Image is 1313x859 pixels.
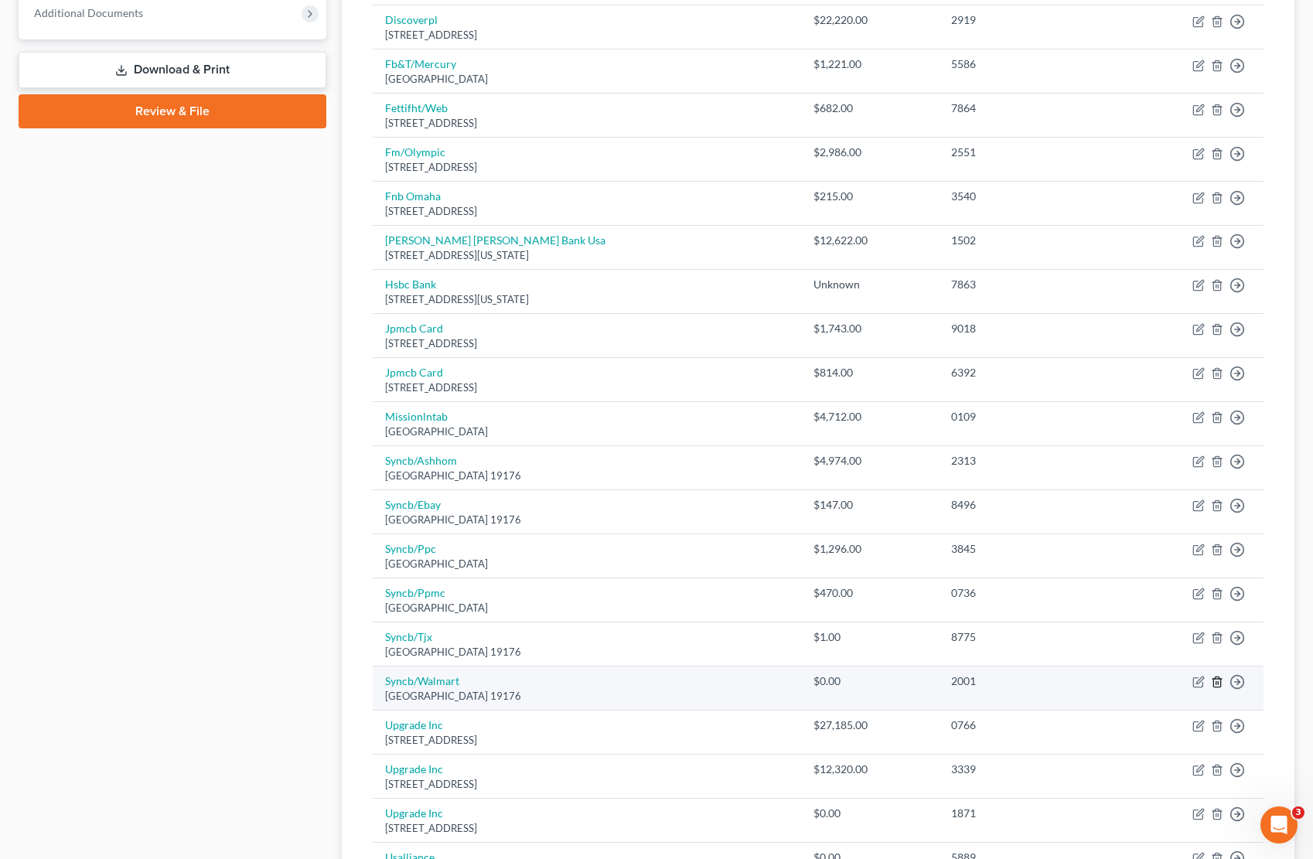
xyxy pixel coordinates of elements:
a: Syncb/Ppc [385,542,436,555]
div: [GEOGRAPHIC_DATA] 19176 [385,645,789,660]
div: $470.00 [813,585,926,601]
a: Fm/Olympic [385,145,445,159]
iframe: Intercom live chat [1260,806,1298,844]
div: 8496 [951,497,1105,513]
div: 2919 [951,12,1105,28]
div: $1,221.00 [813,56,926,72]
div: $12,622.00 [813,233,926,248]
div: [STREET_ADDRESS] [385,821,789,836]
div: $0.00 [813,806,926,821]
a: Discoverpl [385,13,438,26]
div: [STREET_ADDRESS] [385,336,789,351]
span: 3 [1292,806,1304,819]
a: Syncb/Ashhom [385,454,457,467]
div: 2551 [951,145,1105,160]
div: [STREET_ADDRESS][US_STATE] [385,248,789,263]
div: [GEOGRAPHIC_DATA] 19176 [385,469,789,483]
div: 0736 [951,585,1105,601]
div: $4,974.00 [813,453,926,469]
div: [GEOGRAPHIC_DATA] 19176 [385,689,789,704]
div: [GEOGRAPHIC_DATA] [385,557,789,571]
a: Syncb/Ppmc [385,586,445,599]
div: $4,712.00 [813,409,926,424]
div: [STREET_ADDRESS] [385,777,789,792]
div: $12,320.00 [813,762,926,777]
div: 7863 [951,277,1105,292]
div: [GEOGRAPHIC_DATA] [385,72,789,87]
div: $1,743.00 [813,321,926,336]
a: Upgrade Inc [385,762,443,775]
div: [STREET_ADDRESS] [385,116,789,131]
div: $1,296.00 [813,541,926,557]
div: 0109 [951,409,1105,424]
a: Fb&T/Mercury [385,57,456,70]
div: $27,185.00 [813,718,926,733]
div: 8775 [951,629,1105,645]
a: Missionlntab [385,410,448,423]
a: Jpmcb Card [385,366,443,379]
span: Additional Documents [34,6,143,19]
a: Download & Print [19,52,326,88]
a: Fnb Omaha [385,189,441,203]
div: 1871 [951,806,1105,821]
div: Unknown [813,277,926,292]
div: $147.00 [813,497,926,513]
div: 0766 [951,718,1105,733]
div: $22,220.00 [813,12,926,28]
div: 9018 [951,321,1105,336]
div: [GEOGRAPHIC_DATA] [385,424,789,439]
div: 3540 [951,189,1105,204]
div: $814.00 [813,365,926,380]
div: [STREET_ADDRESS] [385,160,789,175]
div: 5586 [951,56,1105,72]
div: 7864 [951,101,1105,116]
div: 6392 [951,365,1105,380]
a: Syncb/Ebay [385,498,441,511]
div: $1.00 [813,629,926,645]
a: [PERSON_NAME] [PERSON_NAME] Bank Usa [385,233,605,247]
div: 3339 [951,762,1105,777]
a: Hsbc Bank [385,278,436,291]
a: Review & File [19,94,326,128]
a: Fettifht/Web [385,101,448,114]
div: [STREET_ADDRESS] [385,733,789,748]
div: $2,986.00 [813,145,926,160]
a: Upgrade Inc [385,718,443,731]
div: [STREET_ADDRESS] [385,28,789,43]
div: [STREET_ADDRESS] [385,204,789,219]
div: $0.00 [813,673,926,689]
div: 2001 [951,673,1105,689]
div: [STREET_ADDRESS] [385,380,789,395]
div: $682.00 [813,101,926,116]
div: 1502 [951,233,1105,248]
div: [STREET_ADDRESS][US_STATE] [385,292,789,307]
a: Jpmcb Card [385,322,443,335]
div: $215.00 [813,189,926,204]
a: Upgrade Inc [385,806,443,820]
div: 2313 [951,453,1105,469]
a: Syncb/Tjx [385,630,432,643]
div: [GEOGRAPHIC_DATA] 19176 [385,513,789,527]
div: 3845 [951,541,1105,557]
div: [GEOGRAPHIC_DATA] [385,601,789,615]
a: Syncb/Walmart [385,674,459,687]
